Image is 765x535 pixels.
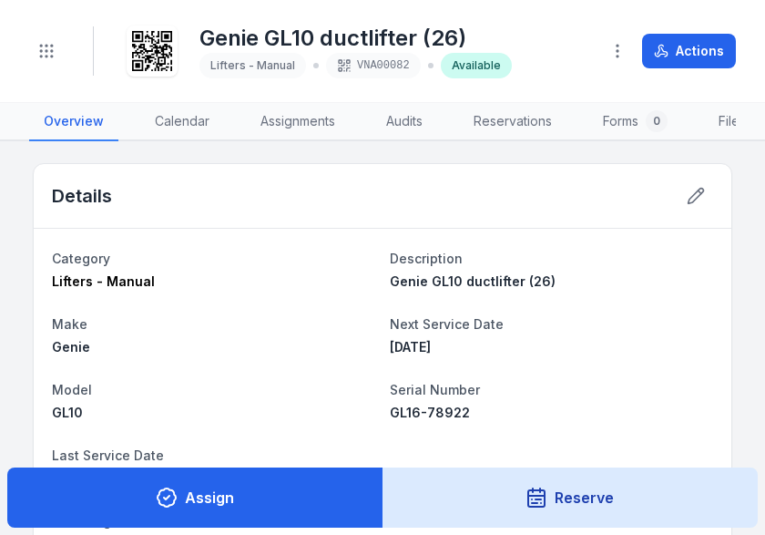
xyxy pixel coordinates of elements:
span: Serial Number [390,382,480,397]
h2: Details [52,183,112,209]
span: [DATE] [390,339,431,355]
span: Lifters - Manual [52,273,155,289]
button: Assign [7,468,383,528]
span: Last Service Date [52,448,164,463]
a: Audits [372,103,437,141]
span: Make [52,316,87,332]
span: Category [52,251,110,266]
h1: Genie GL10 ductlifter (26) [199,24,512,53]
span: GL10 [52,405,83,420]
time: 28/03/2024, 12:00:00 am [390,339,431,355]
span: Next Service Date [390,316,504,332]
span: Genie GL10 ductlifter (26) [390,273,556,289]
span: Description [390,251,463,266]
div: 0 [646,110,668,132]
span: GL16-78922 [390,405,470,420]
button: Reserve [382,468,759,528]
span: Lifters - Manual [210,58,295,72]
span: Genie [52,339,90,355]
a: Overview [29,103,118,141]
button: Toggle navigation [29,34,64,68]
a: Calendar [140,103,224,141]
a: Reservations [459,103,566,141]
div: VNA00082 [326,53,421,78]
span: Model [52,382,92,397]
button: Actions [642,34,736,68]
div: Available [441,53,512,78]
a: Forms0 [588,103,682,141]
a: Assignments [246,103,350,141]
